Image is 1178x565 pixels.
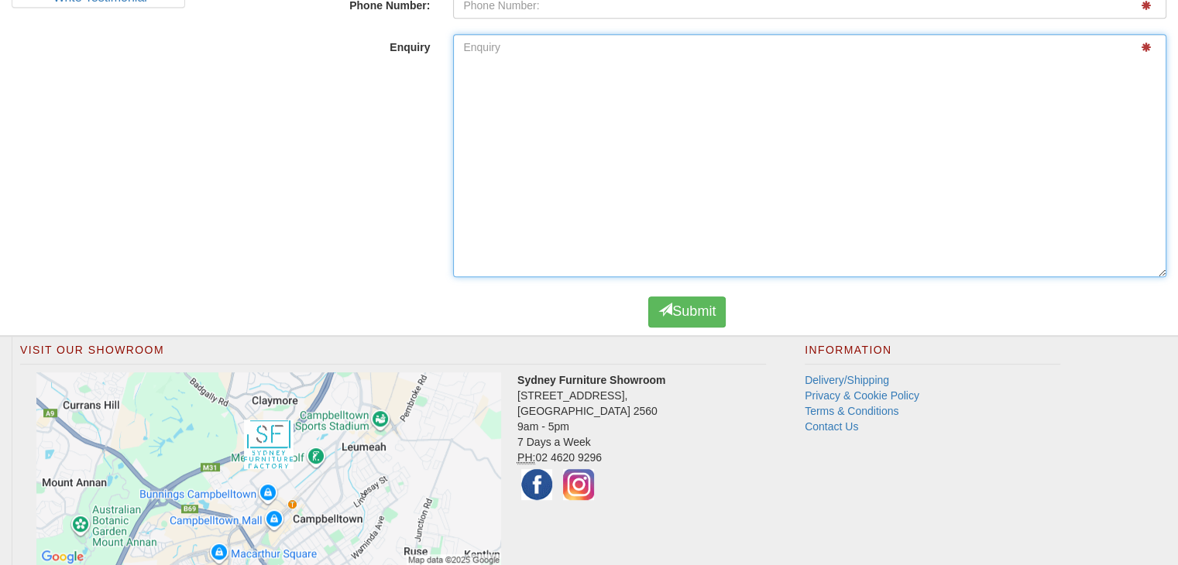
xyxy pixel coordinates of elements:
[517,374,665,386] strong: Sydney Furniture Showroom
[805,420,858,433] a: Contact Us
[20,344,766,365] h2: Visit Our Showroom
[805,344,1060,365] h2: Information
[648,296,726,327] button: Submit
[559,465,598,504] img: Instagram
[805,405,898,417] a: Terms & Conditions
[197,34,442,55] label: Enquiry
[517,451,535,464] abbr: Phone
[805,389,919,402] a: Privacy & Cookie Policy
[805,374,889,386] a: Delivery/Shipping
[517,465,556,504] img: Facebook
